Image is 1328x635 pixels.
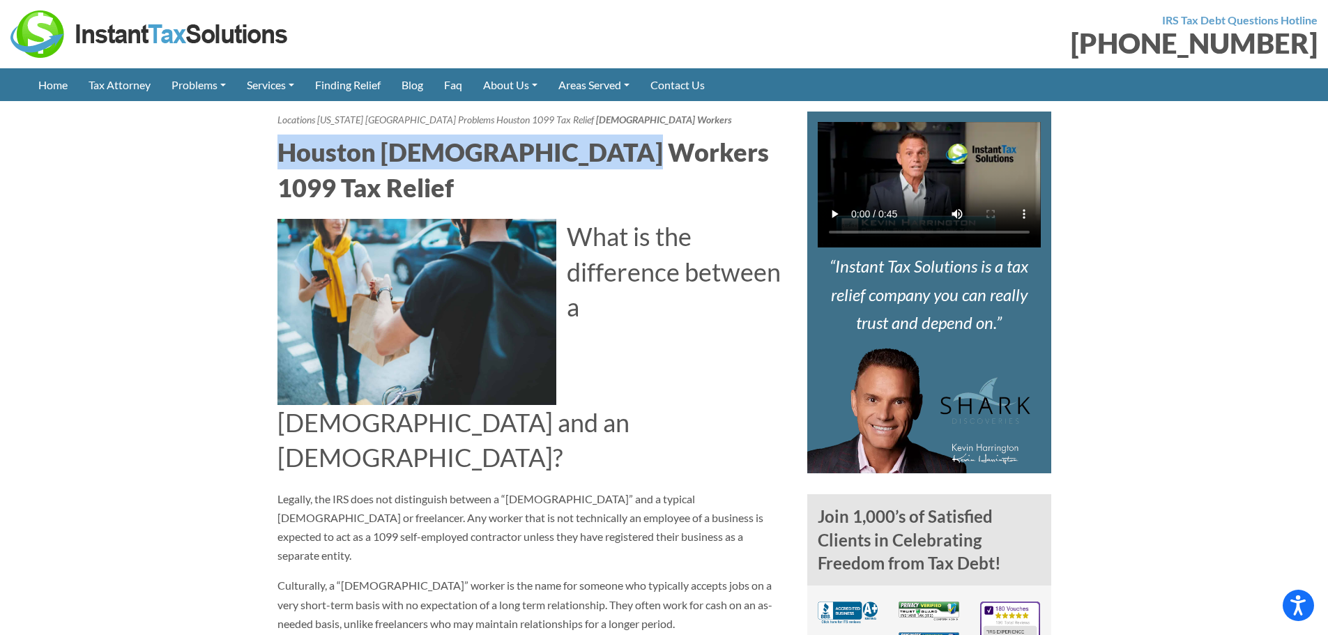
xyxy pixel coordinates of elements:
[596,114,732,125] strong: [DEMOGRAPHIC_DATA] Workers
[496,114,594,125] a: Houston 1099 Tax Relief
[899,602,959,621] img: Privacy Verified
[10,26,289,39] a: Instant Tax Solutions Logo
[640,68,715,101] a: Contact Us
[1162,13,1318,26] strong: IRS Tax Debt Questions Hotline
[807,348,1030,473] img: Kevin Harrington
[236,68,305,101] a: Services
[473,68,548,101] a: About Us
[277,135,786,205] h2: Houston [DEMOGRAPHIC_DATA] Workers 1099 Tax Relief
[899,609,959,622] a: Privacy Verified
[10,10,289,58] img: Instant Tax Solutions Logo
[78,68,161,101] a: Tax Attorney
[548,68,640,101] a: Areas Served
[277,219,556,405] img: gig worker delivering food
[807,494,1051,586] h4: Join 1,000’s of Satisfied Clients in Celebrating Freedom from Tax Debt!
[675,29,1318,57] div: [PHONE_NUMBER]
[818,602,878,623] img: BBB A+
[317,114,363,125] a: [US_STATE]
[365,114,456,125] a: [GEOGRAPHIC_DATA]
[161,68,236,101] a: Problems
[434,68,473,101] a: Faq
[305,68,391,101] a: Finding Relief
[277,579,772,629] span: Culturally, a “[DEMOGRAPHIC_DATA]” worker is the name for someone who typically accepts jobs on a...
[277,114,315,125] a: Locations
[830,256,1028,333] i: Instant Tax Solutions is a tax relief company you can really trust and depend on.
[391,68,434,101] a: Blog
[458,114,494,125] a: Problems
[28,68,78,101] a: Home
[277,492,763,563] span: Legally, the IRS does not distinguish between a “[DEMOGRAPHIC_DATA]” and a typical [DEMOGRAPHIC_D...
